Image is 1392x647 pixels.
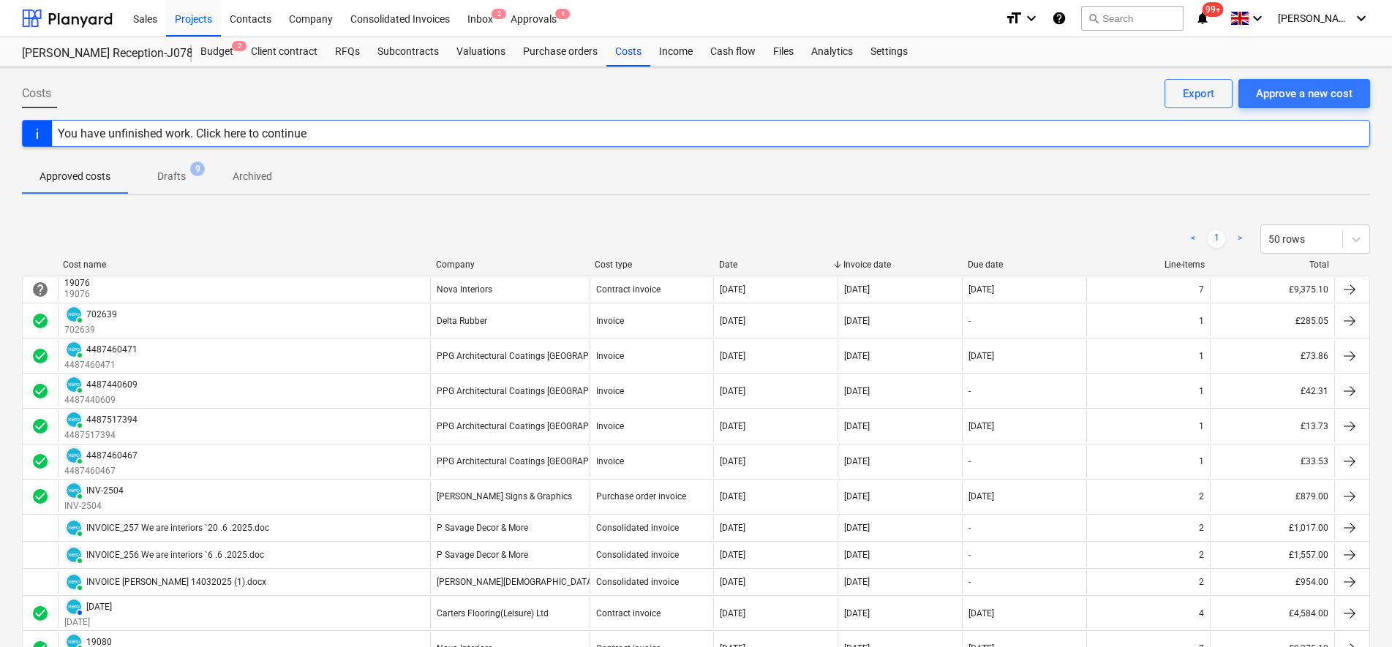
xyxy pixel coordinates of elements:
div: 4487460471 [86,344,138,355]
div: 4487460467 [86,450,138,461]
button: Export [1165,79,1233,108]
div: £42.31 [1210,375,1334,406]
p: INV-2504 [64,500,124,512]
div: [DATE] [86,602,112,612]
i: format_size [1005,10,1023,27]
div: £954.00 [1210,570,1334,594]
div: Invoice was approved [31,347,49,365]
div: [DATE] [968,351,994,361]
div: PPG Architectural Coatings [GEOGRAPHIC_DATA] [437,456,631,466]
a: Costs [606,37,650,67]
i: keyboard_arrow_down [1249,10,1266,27]
div: [DATE] [720,386,745,396]
p: 19076 [64,288,93,300]
img: xero.svg [67,448,81,463]
div: INVOICE_257 We are interiors `20 .6 .2025.doc [86,523,269,533]
a: RFQs [326,37,369,67]
div: Valuations [448,37,514,67]
div: Invoice has been synced with Xero and its status is currently PAID [64,545,83,564]
div: Invoice [596,351,624,361]
div: Invoice date [843,260,956,270]
div: - [968,577,971,587]
div: Consolidated invoice [596,550,679,560]
a: Purchase orders [514,37,606,67]
div: Invoice was approved [31,453,49,470]
p: 4487460471 [64,359,138,371]
div: [DATE] [720,284,745,295]
div: Export [1183,84,1214,103]
p: 4487460467 [64,465,138,477]
div: [DATE] [968,491,994,502]
div: Approve a new cost [1256,84,1353,103]
div: PPG Architectural Coatings [GEOGRAPHIC_DATA] [437,386,631,396]
button: Search [1081,6,1184,31]
div: 2 [1199,550,1204,560]
div: Invoice has been synced with Xero and its status is currently AUTHORISED [64,597,83,616]
div: 4 [1199,608,1204,618]
div: [DATE] [720,577,745,587]
div: 1 [1199,316,1204,326]
div: Contract invoice [596,608,661,618]
div: [DATE] [720,523,745,533]
div: £33.53 [1210,446,1334,477]
div: - [968,456,971,466]
div: Invoice [596,386,624,396]
a: Settings [862,37,917,67]
div: [DATE] [720,351,745,361]
div: Line-items [1092,260,1205,270]
div: [PERSON_NAME][DEMOGRAPHIC_DATA] Decorator [437,577,636,587]
div: INVOICE_256 We are interiors `6 .6 .2025.doc [86,550,264,560]
div: Company [436,260,584,270]
i: Knowledge base [1052,10,1066,27]
div: Invoice was approved [31,417,49,435]
span: check_circle [31,347,49,365]
a: Income [650,37,701,67]
div: [DATE] [720,421,745,431]
div: P Savage Decor & More [437,550,528,560]
img: xero.svg [67,412,81,427]
div: [DATE] [720,550,745,560]
a: Page 1 is your current page [1208,230,1225,248]
div: Cost name [63,260,424,270]
div: [DATE] [844,456,870,466]
span: 99+ [1203,2,1224,17]
img: xero.svg [67,483,81,498]
div: [PERSON_NAME] Signs & Graphics [437,491,572,502]
span: check_circle [31,382,49,400]
div: Invoice [596,456,624,466]
span: help [31,281,49,298]
div: Invoice has been synced with Xero and its status is currently PAID [64,572,83,591]
div: Analytics [802,37,862,67]
div: 1 [1199,351,1204,361]
span: Costs [22,85,51,102]
iframe: Chat Widget [1319,577,1392,647]
div: [DATE] [844,523,870,533]
span: 9 [190,162,205,176]
div: [DATE] [720,491,745,502]
div: 1 [1199,386,1204,396]
div: PPG Architectural Coatings [GEOGRAPHIC_DATA] [437,351,631,361]
div: 1 [1199,456,1204,466]
img: xero.svg [67,342,81,357]
div: PPG Architectural Coatings [GEOGRAPHIC_DATA] [437,421,631,431]
span: check_circle [31,605,49,622]
span: 2 [492,9,506,19]
div: - [968,550,971,560]
div: Subcontracts [369,37,448,67]
div: £13.73 [1210,410,1334,442]
span: check_circle [31,453,49,470]
div: Files [764,37,802,67]
div: [PERSON_NAME] Reception-J0788-1-25 [22,46,174,61]
img: xero.svg [67,377,81,392]
div: [DATE] [720,316,745,326]
div: [DATE] [720,608,745,618]
div: [DATE] [844,577,870,587]
div: £1,017.00 [1210,516,1334,540]
i: keyboard_arrow_down [1353,10,1370,27]
div: - [968,523,971,533]
div: Due date [968,260,1080,270]
div: Client contract [242,37,326,67]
